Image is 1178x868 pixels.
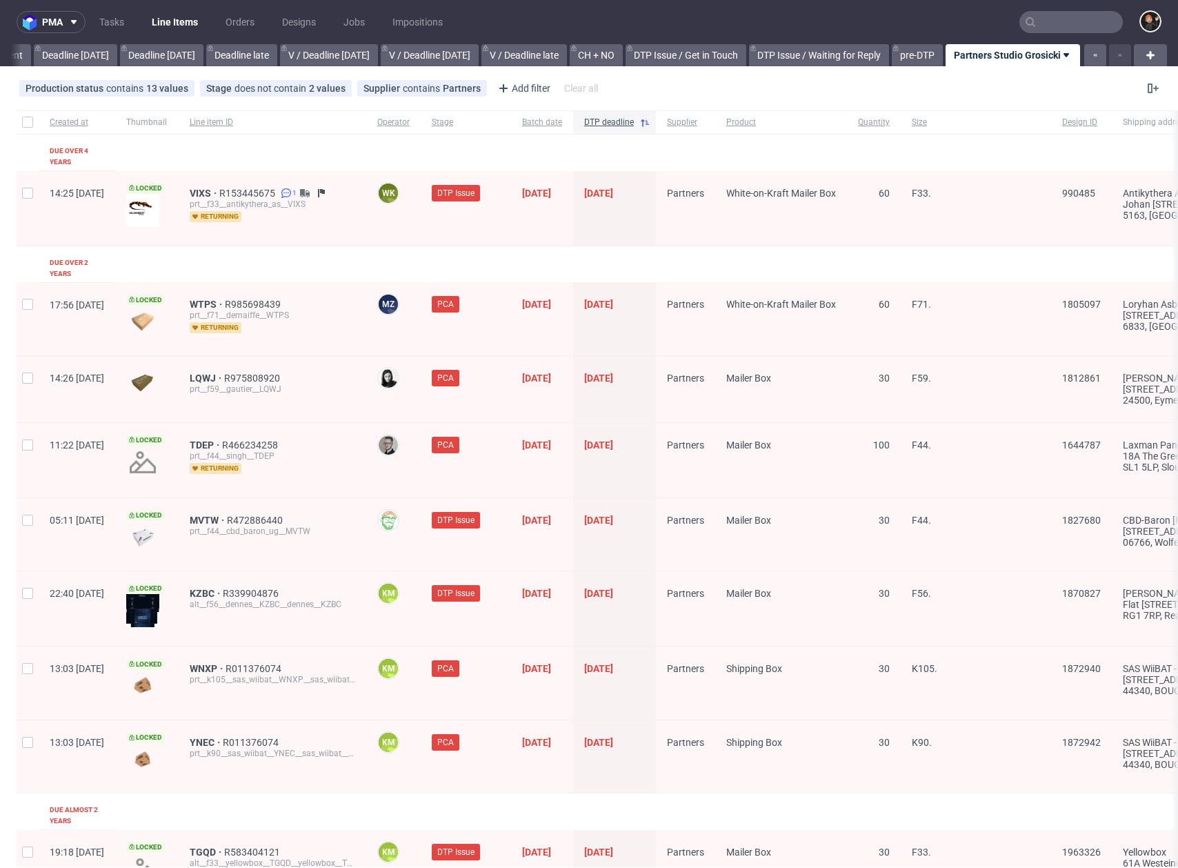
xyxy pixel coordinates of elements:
[224,373,283,384] span: R975808920
[206,83,234,94] span: Stage
[50,146,104,168] div: Due over 4 years
[190,737,223,748] a: YNEC
[1062,117,1101,128] span: Design ID
[584,663,613,674] span: [DATE]
[126,749,159,771] img: data
[879,737,890,748] span: 30
[126,732,165,743] span: Locked
[912,117,1040,128] span: Size
[190,299,225,310] span: WTPS
[892,44,943,66] a: pre-DTP
[437,439,454,451] span: PCA
[584,188,613,199] span: [DATE]
[126,583,165,594] span: Locked
[50,515,104,526] span: 05:11 [DATE]
[912,663,937,674] span: K105.
[726,373,771,384] span: Mailer Box
[492,77,553,99] div: Add filter
[190,310,355,321] div: prt__f71__demaiffe__WTPS
[522,847,551,858] span: [DATE]
[667,588,704,599] span: Partners
[726,299,836,310] span: White-on-Kraft Mailer Box
[912,440,931,451] span: F44.
[561,79,601,98] div: Clear all
[126,374,159,393] img: data
[432,117,500,128] span: Stage
[190,440,222,451] a: TDEP
[190,663,226,674] a: WNXP
[726,588,771,599] span: Mailer Box
[1062,588,1101,599] span: 1870827
[223,737,281,748] span: R011376074
[912,847,931,858] span: F33.
[224,847,283,858] a: R583404121
[726,737,782,748] span: Shipping Box
[34,44,117,66] a: Deadline [DATE]
[584,588,613,599] span: [DATE]
[858,117,890,128] span: Quantity
[726,188,836,199] span: White-on-Kraft Mailer Box
[190,322,241,333] span: returning
[667,737,704,748] span: Partners
[879,373,890,384] span: 30
[437,298,454,310] span: PCA
[667,515,704,526] span: Partners
[146,83,188,94] div: 13 values
[206,44,277,66] a: Deadline late
[522,299,551,310] span: [DATE]
[126,659,165,670] span: Locked
[384,11,451,33] a: Impositions
[437,372,454,384] span: PCA
[879,663,890,674] span: 30
[443,83,481,94] div: Partners
[190,199,355,210] div: prt__f33__antikythera_as__VIXS
[522,515,551,526] span: [DATE]
[26,83,106,94] span: Production status
[42,17,63,27] span: pma
[749,44,889,66] a: DTP Issue / Waiting for Reply
[227,515,286,526] a: R472886440
[190,515,227,526] span: MVTW
[912,737,932,748] span: K90.
[222,440,281,451] a: R466234258
[91,11,132,33] a: Tasks
[120,44,203,66] a: Deadline [DATE]
[379,584,398,603] figcaption: KM
[126,675,159,698] img: data
[912,515,931,526] span: F44.
[280,44,378,66] a: V / Deadline [DATE]
[667,663,704,674] span: Partners
[726,663,782,674] span: Shipping Box
[1062,299,1101,310] span: 1805097
[726,515,771,526] span: Mailer Box
[292,188,297,199] span: 1
[667,299,704,310] span: Partners
[225,299,283,310] a: R985698439
[126,446,159,479] img: no_design.png
[1062,847,1101,858] span: 1963326
[1062,440,1101,451] span: 1644787
[879,299,890,310] span: 60
[379,368,398,388] img: Zuzanna Garbala
[190,463,241,474] span: returning
[190,588,223,599] a: KZBC
[522,440,551,451] span: [DATE]
[190,674,355,685] div: prt__k105__sas_wiibat__WNXP__sas_wiibat__WNXP
[190,599,355,610] div: alt__f56__dennes__KZBC__dennes__KZBC
[190,373,224,384] a: LQWJ
[274,11,324,33] a: Designs
[126,313,159,331] img: data
[912,299,931,310] span: F71.
[219,188,278,199] a: R153445675
[190,451,355,462] div: prt__f44__singh__TDEP
[126,194,159,227] img: data
[190,188,219,199] a: VIXS
[126,529,159,547] img: data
